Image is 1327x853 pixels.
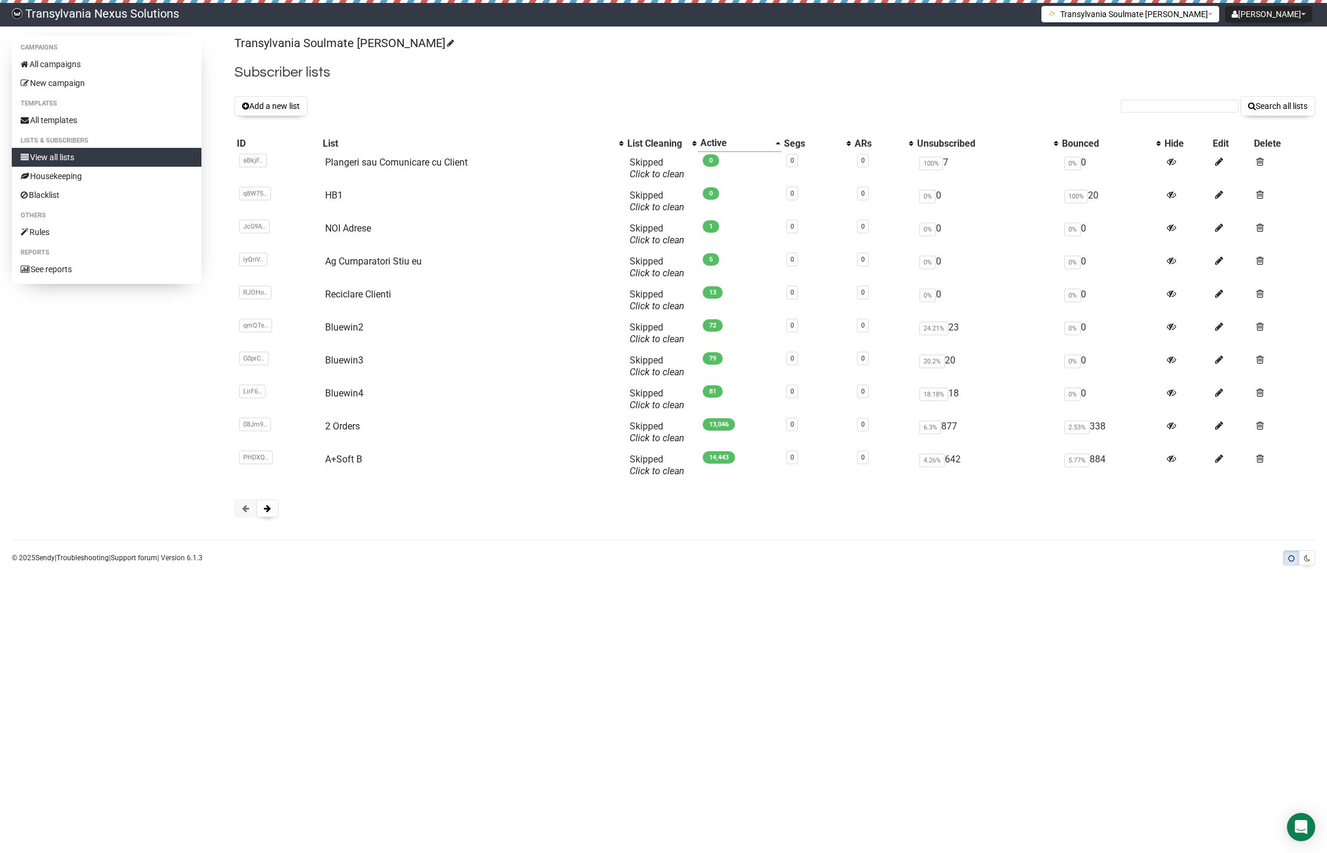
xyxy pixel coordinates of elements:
[1213,138,1249,150] div: Edit
[790,157,794,164] a: 0
[1064,256,1081,269] span: 0%
[237,138,318,150] div: ID
[323,138,613,150] div: List
[12,8,22,19] img: 586cc6b7d8bc403f0c61b981d947c989
[12,74,201,92] a: New campaign
[1064,289,1081,302] span: 0%
[861,421,865,428] a: 0
[320,135,624,152] th: List: No sort applied, activate to apply an ascending sort
[325,388,363,399] a: Bluewin4
[790,388,794,395] a: 0
[1254,138,1313,150] div: Delete
[12,97,201,111] li: Templates
[12,223,201,242] a: Rules
[1060,350,1162,383] td: 0
[627,138,686,150] div: List Cleaning
[861,322,865,329] a: 0
[790,256,794,263] a: 0
[630,388,684,411] span: Skipped
[861,289,865,296] a: 0
[234,96,307,116] button: Add a new list
[790,421,794,428] a: 0
[325,421,360,432] a: 2 Orders
[239,253,267,266] span: iyQnV..
[12,167,201,186] a: Housekeeping
[784,138,840,150] div: Segs
[915,383,1060,416] td: 18
[919,157,943,170] span: 100%
[703,220,719,233] span: 1
[915,185,1060,218] td: 0
[1060,251,1162,284] td: 0
[915,251,1060,284] td: 0
[234,62,1315,83] h2: Subscriber lists
[630,168,684,180] a: Click to clean
[790,190,794,197] a: 0
[630,300,684,312] a: Click to clean
[57,554,109,562] a: Troubleshooting
[111,554,157,562] a: Support forum
[1060,416,1162,449] td: 338
[915,317,1060,350] td: 23
[861,454,865,461] a: 0
[1064,421,1090,434] span: 2.53%
[234,36,452,50] a: Transylvania Soulmate [PERSON_NAME]
[630,267,684,279] a: Click to clean
[12,134,201,148] li: Lists & subscribers
[790,322,794,329] a: 0
[1064,157,1081,170] span: 0%
[325,355,363,366] a: Bluewin3
[915,152,1060,185] td: 7
[1064,322,1081,335] span: 0%
[12,55,201,74] a: All campaigns
[630,190,684,213] span: Skipped
[790,289,794,296] a: 0
[790,223,794,230] a: 0
[630,223,684,246] span: Skipped
[1287,813,1315,841] div: Open Intercom Messenger
[630,399,684,411] a: Click to clean
[919,256,936,269] span: 0%
[919,454,945,467] span: 4.26%
[239,187,271,200] span: q8W75..
[1060,284,1162,317] td: 0
[915,218,1060,251] td: 0
[325,289,391,300] a: Reciclare Clienti
[630,465,684,477] a: Click to clean
[239,418,271,431] span: 08Jm9..
[625,135,698,152] th: List Cleaning: No sort applied, activate to apply an ascending sort
[630,333,684,345] a: Click to clean
[919,289,936,302] span: 0%
[861,157,865,164] a: 0
[915,350,1060,383] td: 20
[919,223,936,236] span: 0%
[1062,138,1150,150] div: Bounced
[239,319,272,332] span: qmQTe..
[703,385,723,398] span: 81
[1064,355,1081,368] span: 0%
[1064,388,1081,401] span: 0%
[917,138,1048,150] div: Unsubscribed
[703,187,719,200] span: 0
[12,186,201,204] a: Blacklist
[1162,135,1210,152] th: Hide: No sort applied, sorting is disabled
[239,286,272,299] span: RJOHo..
[630,366,684,378] a: Click to clean
[861,388,865,395] a: 0
[12,260,201,279] a: See reports
[1225,6,1312,22] button: [PERSON_NAME]
[234,135,320,152] th: ID: No sort applied, sorting is disabled
[852,135,915,152] th: ARs: No sort applied, activate to apply an ascending sort
[915,284,1060,317] td: 0
[703,451,735,464] span: 14,443
[861,256,865,263] a: 0
[12,209,201,223] li: Others
[1064,223,1081,236] span: 0%
[325,322,363,333] a: Bluewin2
[1064,454,1090,467] span: 5.77%
[1060,218,1162,251] td: 0
[239,451,273,464] span: PHDXQ..
[630,454,684,477] span: Skipped
[239,352,269,365] span: G0prC..
[325,157,468,168] a: Plangeri sau Comunicare cu Client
